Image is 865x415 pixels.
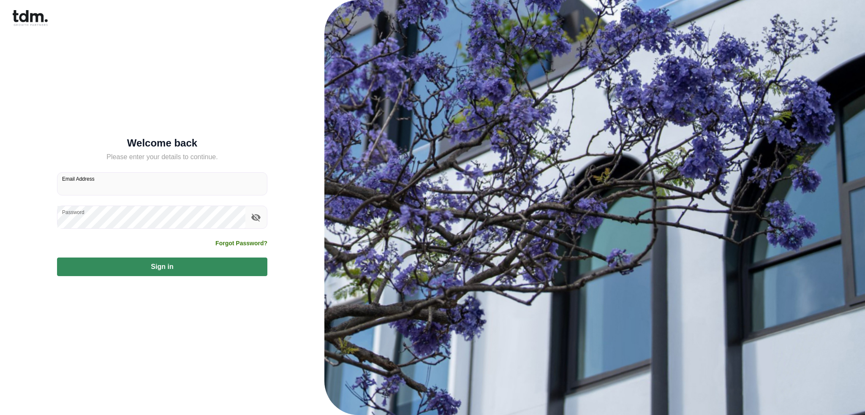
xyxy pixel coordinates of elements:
[57,258,267,276] button: Sign in
[62,175,95,182] label: Email Address
[57,139,267,147] h5: Welcome back
[215,239,267,247] a: Forgot Password?
[57,152,267,162] h5: Please enter your details to continue.
[249,210,263,225] button: toggle password visibility
[62,209,84,216] label: Password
